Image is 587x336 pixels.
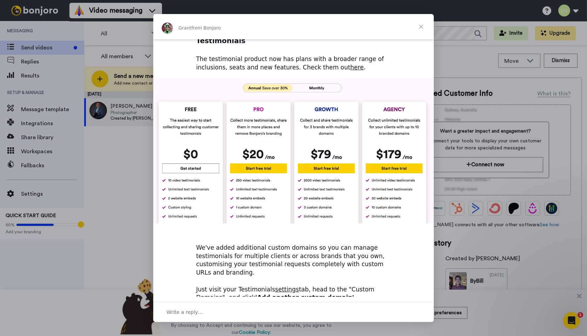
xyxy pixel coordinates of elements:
div: The testimonial product now has plans with a broader range of inclusions, seats and new features.... [196,55,391,72]
span: Grant [178,25,191,31]
span: Write a reply… [167,308,203,317]
div: We've added additional custom domains so you can manage testimonials for multiple clients or acro... [196,235,391,302]
b: 'Add another custom domain' [255,294,354,301]
span: Close [409,14,434,39]
img: Profile image for Grant [162,22,173,34]
a: settings [275,286,299,293]
a: here [350,64,364,71]
span: from Bonjoro [191,25,221,31]
div: Open conversation and reply [153,302,434,322]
